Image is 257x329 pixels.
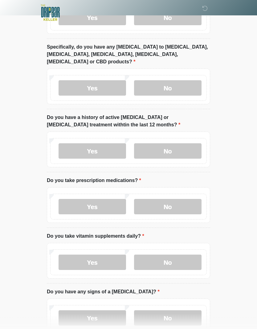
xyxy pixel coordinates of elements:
img: The DRIPBaR - Keller Logo [41,5,60,21]
label: No [134,311,202,326]
label: No [134,81,202,96]
label: Do you have any signs of a [MEDICAL_DATA]? [47,288,160,296]
label: Yes [59,311,126,326]
label: Do you have a history of active [MEDICAL_DATA] or [MEDICAL_DATA] treatment withtin the last 12 mo... [47,114,210,129]
label: No [134,199,202,215]
label: Yes [59,144,126,159]
label: Yes [59,81,126,96]
label: No [134,255,202,270]
label: Specifically, do you have any [MEDICAL_DATA] to [MEDICAL_DATA], [MEDICAL_DATA], [MEDICAL_DATA], [... [47,44,210,66]
label: No [134,144,202,159]
label: Yes [59,255,126,270]
label: Yes [59,199,126,215]
label: Do you take prescription medications? [47,177,141,184]
label: Do you take vitamin supplements daily? [47,233,144,240]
